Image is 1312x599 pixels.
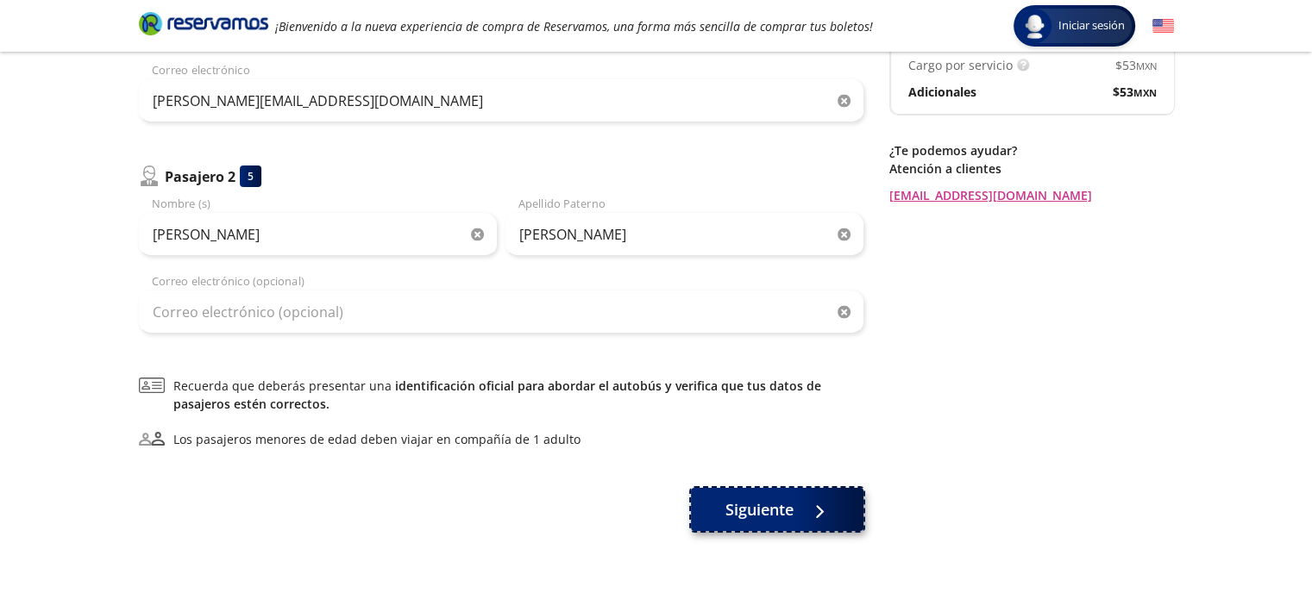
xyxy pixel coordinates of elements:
[908,83,976,101] p: Adicionales
[691,488,863,531] button: Siguiente
[173,430,581,448] div: Los pasajeros menores de edad deben viajar en compañía de 1 adulto
[1152,16,1174,37] button: English
[173,377,863,413] span: Recuerda que deberás presentar una
[275,18,873,34] em: ¡Bienvenido a la nueva experiencia de compra de Reservamos, una forma más sencilla de comprar tus...
[725,498,794,521] span: Siguiente
[139,79,863,122] input: Correo electrónico
[240,165,261,187] div: 5
[908,56,1013,74] p: Cargo por servicio
[165,166,235,187] p: Pasajero 2
[889,186,1174,204] a: [EMAIL_ADDRESS][DOMAIN_NAME]
[1136,59,1157,72] small: MXN
[505,213,863,256] input: Apellido Paterno
[139,213,497,256] input: Nombre (s)
[1113,83,1157,101] span: $ 53
[139,10,268,41] a: Brand Logo
[139,10,268,36] i: Brand Logo
[1115,56,1157,74] span: $ 53
[1133,86,1157,99] small: MXN
[173,377,821,412] a: identificación oficial para abordar el autobús y verifica que tus datos de pasajeros estén correc...
[1051,17,1132,34] span: Iniciar sesión
[889,159,1174,178] p: Atención a clientes
[889,141,1174,159] p: ¿Te podemos ayudar?
[139,290,863,334] input: Correo electrónico (opcional)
